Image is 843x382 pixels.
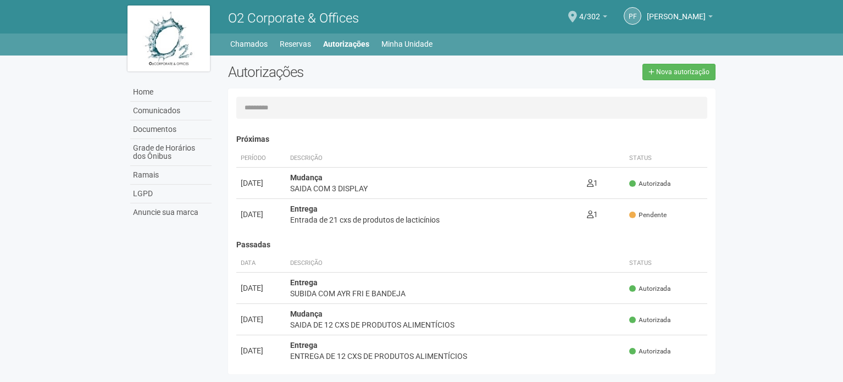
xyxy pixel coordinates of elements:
[290,278,318,287] strong: Entrega
[579,2,600,21] span: 4/302
[130,83,212,102] a: Home
[130,185,212,203] a: LGPD
[241,209,281,220] div: [DATE]
[130,120,212,139] a: Documentos
[230,36,268,52] a: Chamados
[381,36,432,52] a: Minha Unidade
[629,179,670,189] span: Autorizada
[290,351,620,362] div: ENTREGA DE 12 CXS DE PRODUTOS ALIMENTÍCIOS
[236,241,707,249] h4: Passadas
[228,64,463,80] h2: Autorizações
[323,36,369,52] a: Autorizações
[130,203,212,222] a: Anuncie sua marca
[642,64,716,80] a: Nova autorização
[290,309,323,318] strong: Mudança
[290,173,323,182] strong: Mudança
[127,5,210,71] img: logo.jpg
[286,254,625,273] th: Descrição
[656,68,709,76] span: Nova autorização
[647,2,706,21] span: PRISCILLA FREITAS
[236,254,286,273] th: Data
[236,135,707,143] h4: Próximas
[130,166,212,185] a: Ramais
[587,179,598,187] span: 1
[647,14,713,23] a: [PERSON_NAME]
[290,214,578,225] div: Entrada de 21 cxs de produtos de lacticínios
[241,345,281,356] div: [DATE]
[280,36,311,52] a: Reservas
[629,211,667,220] span: Pendente
[625,254,707,273] th: Status
[579,14,607,23] a: 4/302
[624,7,641,25] a: PF
[629,315,670,325] span: Autorizada
[290,341,318,350] strong: Entrega
[286,150,583,168] th: Descrição
[290,319,620,330] div: SAIDA DE 12 CXS DE PRODUTOS ALIMENTÍCIOS
[290,183,578,194] div: SAIDA COM 3 DISPLAY
[228,10,359,26] span: O2 Corporate & Offices
[241,314,281,325] div: [DATE]
[290,288,620,299] div: SUBIDA COM AYR FRI E BANDEJA
[629,284,670,294] span: Autorizada
[241,283,281,294] div: [DATE]
[130,139,212,166] a: Grade de Horários dos Ônibus
[625,150,707,168] th: Status
[629,347,670,356] span: Autorizada
[236,150,286,168] th: Período
[130,102,212,120] a: Comunicados
[587,210,598,219] span: 1
[290,204,318,213] strong: Entrega
[241,178,281,189] div: [DATE]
